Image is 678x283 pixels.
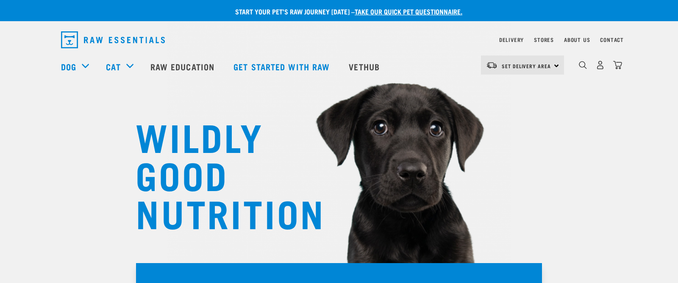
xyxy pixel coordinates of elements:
[499,38,524,41] a: Delivery
[142,50,225,83] a: Raw Education
[486,61,497,69] img: van-moving.png
[502,64,551,67] span: Set Delivery Area
[613,61,622,69] img: home-icon@2x.png
[54,28,624,52] nav: dropdown navigation
[340,50,390,83] a: Vethub
[136,117,305,231] h1: WILDLY GOOD NUTRITION
[564,38,590,41] a: About Us
[355,9,462,13] a: take our quick pet questionnaire.
[534,38,554,41] a: Stores
[596,61,605,69] img: user.png
[61,31,165,48] img: Raw Essentials Logo
[106,60,120,73] a: Cat
[579,61,587,69] img: home-icon-1@2x.png
[600,38,624,41] a: Contact
[61,60,76,73] a: Dog
[225,50,340,83] a: Get started with Raw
